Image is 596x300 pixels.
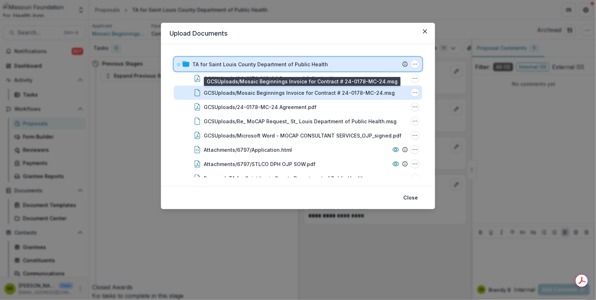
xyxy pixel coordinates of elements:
[204,89,395,97] div: GCSUploads/Mosaic Beginnings Invoice for Contract # 24-0178-MC-24.msg
[411,131,419,140] button: GCSUploads/Microsoft Word - MOCAP CONSULTANT SERVICES_OJP_signed.pdf Options
[174,128,422,143] div: GCSUploads/Microsoft Word - MOCAP CONSULTANT SERVICES_OJP_signed.pdfGCSUploads/Microsoft Word - M...
[411,117,419,125] button: GCSUploads/Re_ MoCAP Request_ St_ Louis Department of Public Health.msg Options
[174,57,422,71] div: TA for Saint Louis County Department of Public HealthTA for Saint Louis County Department of Publ...
[174,171,422,185] div: Proposal: TA for Saint Louis County Department of Public HealthProposal: TA for Saint Louis Count...
[174,100,422,114] div: GCSUploads/24-0178-MC-24 Agreement.pdfGCSUploads/24-0178-MC-24 Agreement.pdf Options
[204,160,315,168] div: Attachments/6797/STLCO DPH OJP SOW.pdf
[204,118,397,125] div: GCSUploads/Re_ MoCAP Request_ St_ Louis Department of Public Health.msg
[411,74,419,83] button: GCSUploads/24-0178-MC-24 Payment 1 & final.pdf Options
[411,88,419,97] button: GCSUploads/Mosaic Beginnings Invoice for Contract # 24-0178-MC-24.msg Options
[174,57,422,185] div: TA for Saint Louis County Department of Public HealthTA for Saint Louis County Department of Publ...
[411,145,419,154] button: Attachments/6797/Application.html Options
[204,103,317,111] div: GCSUploads/24-0178-MC-24 Agreement.pdf
[204,132,401,139] div: GCSUploads/Microsoft Word - MOCAP CONSULTANT SERVICES_OJP_signed.pdf
[411,160,419,168] button: Attachments/6797/STLCO DPH OJP SOW.pdf Options
[174,86,422,100] div: GCSUploads/Mosaic Beginnings Invoice for Contract # 24-0178-MC-24.msgGCSUploads/Mosaic Beginnings...
[411,174,419,182] button: Proposal: TA for Saint Louis County Department of Public Health Options
[204,146,292,154] div: Attachments/6797/Application.html
[192,61,328,68] div: TA for Saint Louis County Department of Public Health
[161,23,435,44] header: Upload Documents
[174,71,422,86] div: GCSUploads/24-0178-MC-24 Payment 1 & final.pdfGCSUploads/24-0178-MC-24 Payment 1 & final.pdf Options
[419,26,431,37] button: Close
[204,175,364,182] div: Proposal: TA for Saint Louis County Department of Public Health
[174,157,422,171] div: Attachments/6797/STLCO DPH OJP SOW.pdfAttachments/6797/STLCO DPH OJP SOW.pdf Options
[399,192,422,203] button: Close
[411,103,419,111] button: GCSUploads/24-0178-MC-24 Agreement.pdf Options
[204,75,333,82] div: GCSUploads/24-0178-MC-24 Payment 1 & final.pdf
[174,114,422,128] div: GCSUploads/Re_ MoCAP Request_ St_ Louis Department of Public Health.msgGCSUploads/Re_ MoCAP Reque...
[411,60,419,68] button: TA for Saint Louis County Department of Public Health Options
[174,143,422,157] div: Attachments/6797/Application.htmlAttachments/6797/Application.html Options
